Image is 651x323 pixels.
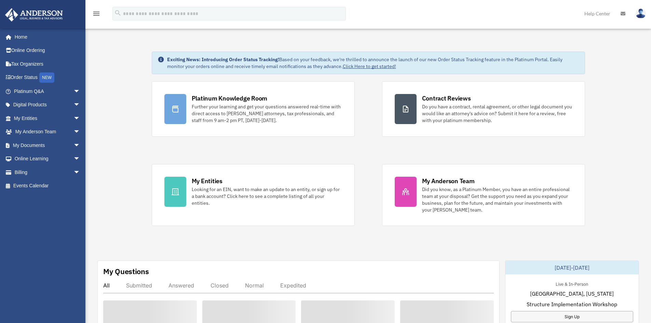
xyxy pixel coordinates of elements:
[5,44,91,57] a: Online Ordering
[505,261,639,274] div: [DATE]-[DATE]
[280,282,306,289] div: Expedited
[126,282,152,289] div: Submitted
[5,30,87,44] a: Home
[73,98,87,112] span: arrow_drop_down
[5,152,91,166] a: Online Learningarrow_drop_down
[3,8,65,22] img: Anderson Advisors Platinum Portal
[343,63,396,69] a: Click Here to get started!
[73,152,87,166] span: arrow_drop_down
[167,56,279,63] strong: Exciting News: Introducing Order Status Tracking!
[422,177,475,185] div: My Anderson Team
[530,290,614,298] span: [GEOGRAPHIC_DATA], [US_STATE]
[92,10,100,18] i: menu
[168,282,194,289] div: Answered
[152,164,355,226] a: My Entities Looking for an EIN, want to make an update to an entity, or sign up for a bank accoun...
[5,111,91,125] a: My Entitiesarrow_drop_down
[382,81,585,137] a: Contract Reviews Do you have a contract, rental agreement, or other legal document you would like...
[382,164,585,226] a: My Anderson Team Did you know, as a Platinum Member, you have an entire professional team at your...
[5,71,91,85] a: Order StatusNEW
[511,311,633,322] a: Sign Up
[5,98,91,112] a: Digital Productsarrow_drop_down
[5,125,91,139] a: My Anderson Teamarrow_drop_down
[103,266,149,277] div: My Questions
[114,9,122,17] i: search
[92,12,100,18] a: menu
[5,138,91,152] a: My Documentsarrow_drop_down
[73,138,87,152] span: arrow_drop_down
[527,300,617,308] span: Structure Implementation Workshop
[422,103,572,124] div: Do you have a contract, rental agreement, or other legal document you would like an attorney's ad...
[5,179,91,193] a: Events Calendar
[550,280,594,287] div: Live & In-Person
[422,94,471,103] div: Contract Reviews
[5,57,91,71] a: Tax Organizers
[5,84,91,98] a: Platinum Q&Aarrow_drop_down
[73,125,87,139] span: arrow_drop_down
[636,9,646,18] img: User Pic
[245,282,264,289] div: Normal
[192,177,222,185] div: My Entities
[73,165,87,179] span: arrow_drop_down
[167,56,579,70] div: Based on your feedback, we're thrilled to announce the launch of our new Order Status Tracking fe...
[5,165,91,179] a: Billingarrow_drop_down
[192,94,268,103] div: Platinum Knowledge Room
[211,282,229,289] div: Closed
[73,111,87,125] span: arrow_drop_down
[152,81,355,137] a: Platinum Knowledge Room Further your learning and get your questions answered real-time with dire...
[422,186,572,213] div: Did you know, as a Platinum Member, you have an entire professional team at your disposal? Get th...
[192,103,342,124] div: Further your learning and get your questions answered real-time with direct access to [PERSON_NAM...
[39,72,54,83] div: NEW
[73,84,87,98] span: arrow_drop_down
[103,282,110,289] div: All
[192,186,342,206] div: Looking for an EIN, want to make an update to an entity, or sign up for a bank account? Click her...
